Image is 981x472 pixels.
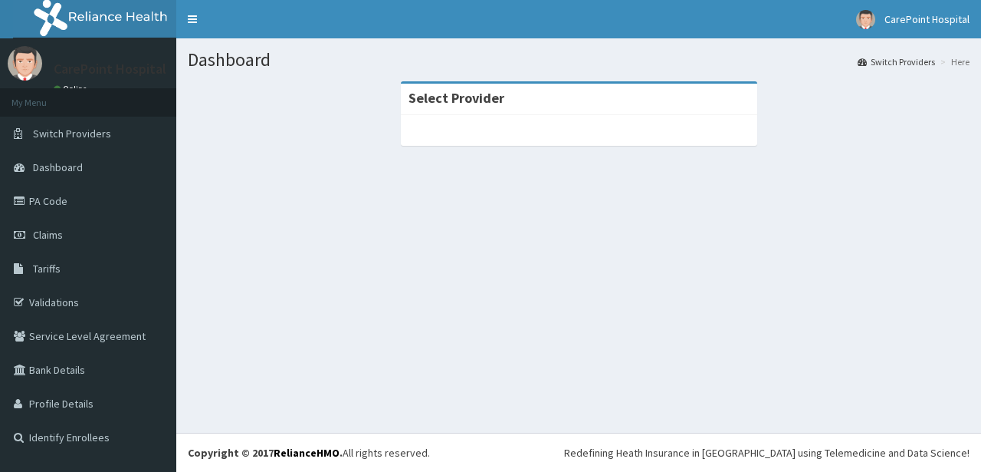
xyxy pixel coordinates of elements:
span: Dashboard [33,160,83,174]
div: Redefining Heath Insurance in [GEOGRAPHIC_DATA] using Telemedicine and Data Science! [564,445,970,460]
span: CarePoint Hospital [884,12,970,26]
a: Online [54,84,90,94]
span: Tariffs [33,262,61,276]
span: Switch Providers [33,127,111,140]
a: RelianceHMO [274,446,340,460]
strong: Select Provider [408,89,504,107]
strong: Copyright © 2017 . [188,446,343,460]
h1: Dashboard [188,50,970,70]
p: CarePoint Hospital [54,62,166,76]
img: User Image [8,46,42,81]
li: Here [937,55,970,68]
span: Claims [33,228,63,242]
footer: All rights reserved. [176,433,981,472]
a: Switch Providers [858,55,935,68]
img: User Image [856,10,875,29]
